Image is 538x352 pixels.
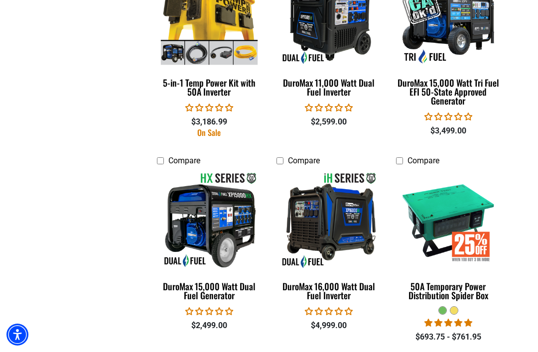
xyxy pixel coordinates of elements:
[276,78,381,96] div: DuroMax 11,000 Watt Dual Fuel Inverter
[276,320,381,332] div: $4,999.00
[276,282,381,300] div: DuroMax 16,000 Watt Dual Fuel Inverter
[396,78,501,105] div: DuroMax 15,000 Watt Tri Fuel EFI 50-State Approved Generator
[424,112,472,121] span: 0.00 stars
[305,307,353,316] span: 0.00 stars
[275,172,383,268] img: DuroMax 16,000 Watt Dual Fuel Inverter
[157,78,262,96] div: 5-in-1 Temp Power Kit with 50A Inverter
[276,116,381,128] div: $2,599.00
[276,170,381,306] a: DuroMax 16,000 Watt Dual Fuel Inverter DuroMax 16,000 Watt Dual Fuel Inverter
[6,324,28,346] div: Accessibility Menu
[407,156,439,165] span: Compare
[157,320,262,332] div: $2,499.00
[424,318,472,328] span: 5.00 stars
[305,103,353,113] span: 0.00 stars
[157,282,262,300] div: DuroMax 15,000 Watt Dual Fuel Generator
[157,170,262,306] a: DuroMax 15,000 Watt Dual Fuel Generator DuroMax 15,000 Watt Dual Fuel Generator
[396,125,501,137] div: $3,499.00
[185,103,233,113] span: 0.00 stars
[395,172,502,268] img: 50A Temporary Power Distribution Spider Box
[396,331,501,343] div: $693.75 - $761.95
[157,116,262,128] div: $3,186.99
[168,156,200,165] span: Compare
[288,156,320,165] span: Compare
[157,128,262,136] div: On Sale
[155,172,263,268] img: DuroMax 15,000 Watt Dual Fuel Generator
[396,170,501,306] a: 50A Temporary Power Distribution Spider Box 50A Temporary Power Distribution Spider Box
[185,307,233,316] span: 0.00 stars
[396,282,501,300] div: 50A Temporary Power Distribution Spider Box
